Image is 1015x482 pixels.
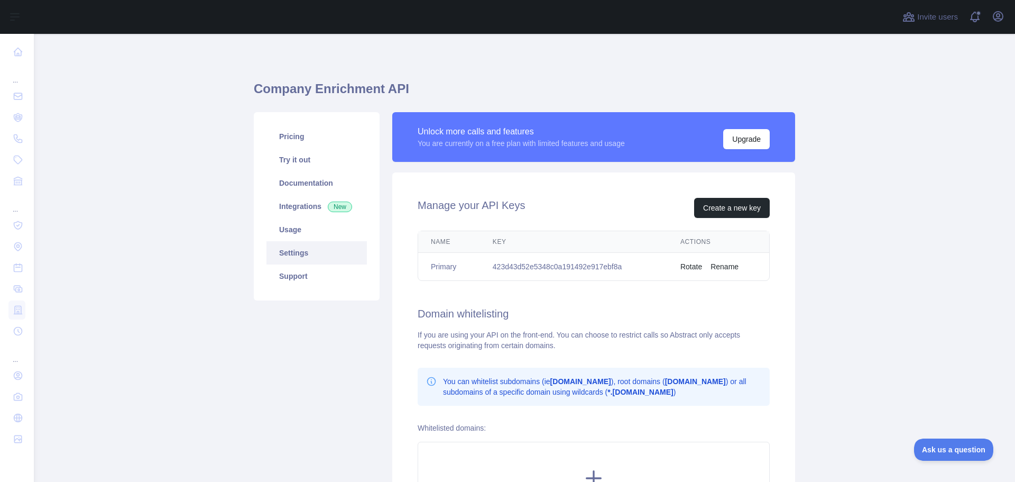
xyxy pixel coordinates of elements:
b: [DOMAIN_NAME] [665,377,726,386]
div: ... [8,193,25,214]
iframe: Toggle Customer Support [914,439,994,461]
button: Rename [710,261,739,272]
div: You are currently on a free plan with limited features and usage [418,138,625,149]
a: Usage [266,218,367,241]
div: If you are using your API on the front-end. You can choose to restrict calls so Abstract only acc... [418,330,770,351]
span: Invite users [917,11,958,23]
button: Upgrade [723,129,770,149]
td: 423d43d52e5348c0a191492e917ebf8a [480,253,668,281]
h2: Manage your API Keys [418,198,525,218]
th: Key [480,231,668,253]
b: [DOMAIN_NAME] [550,377,611,386]
a: Documentation [266,171,367,195]
h1: Company Enrichment API [254,80,795,106]
div: ... [8,343,25,364]
a: Support [266,265,367,288]
th: Name [418,231,480,253]
a: Pricing [266,125,367,148]
button: Rotate [680,261,702,272]
th: Actions [668,231,769,253]
label: Whitelisted domains: [418,424,486,432]
td: Primary [418,253,480,281]
a: Try it out [266,148,367,171]
button: Create a new key [694,198,770,218]
p: You can whitelist subdomains (ie ), root domains ( ) or all subdomains of a specific domain using... [443,376,761,397]
span: New [328,202,352,212]
a: Integrations New [266,195,367,218]
h2: Domain whitelisting [418,306,770,321]
a: Settings [266,241,367,265]
button: Invite users [900,8,960,25]
div: ... [8,63,25,85]
b: *.[DOMAIN_NAME] [607,388,673,396]
div: Unlock more calls and features [418,125,625,138]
